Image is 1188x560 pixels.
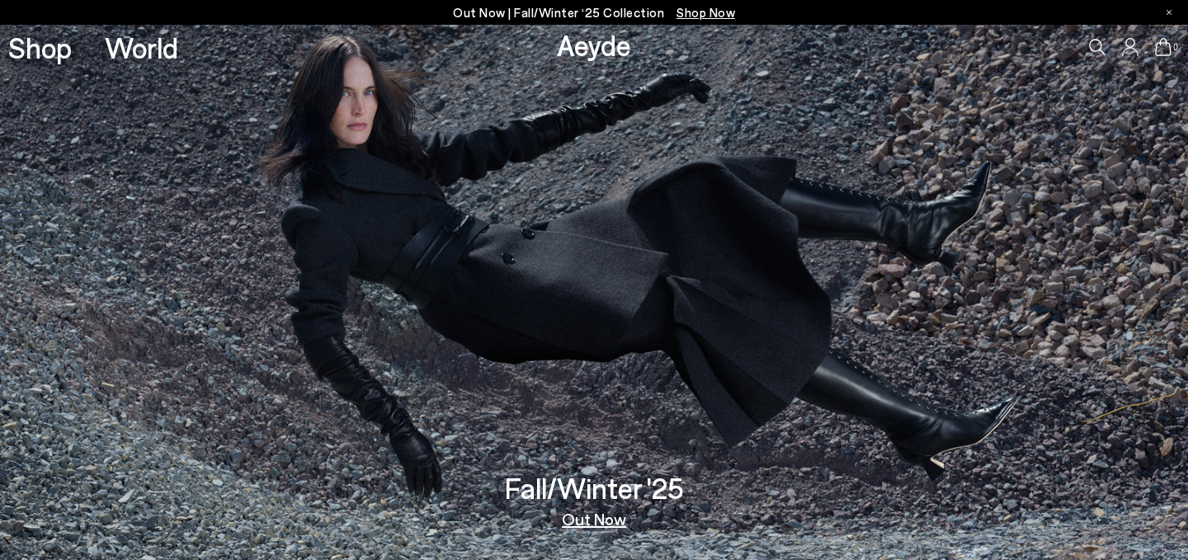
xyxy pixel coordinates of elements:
[105,33,178,62] a: World
[1155,38,1171,56] a: 0
[557,27,631,62] a: Aeyde
[1171,43,1180,52] span: 0
[676,5,735,20] span: Navigate to /collections/new-in
[8,33,72,62] a: Shop
[505,473,684,502] h3: Fall/Winter '25
[453,2,735,23] p: Out Now | Fall/Winter ‘25 Collection
[562,511,626,527] a: Out Now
